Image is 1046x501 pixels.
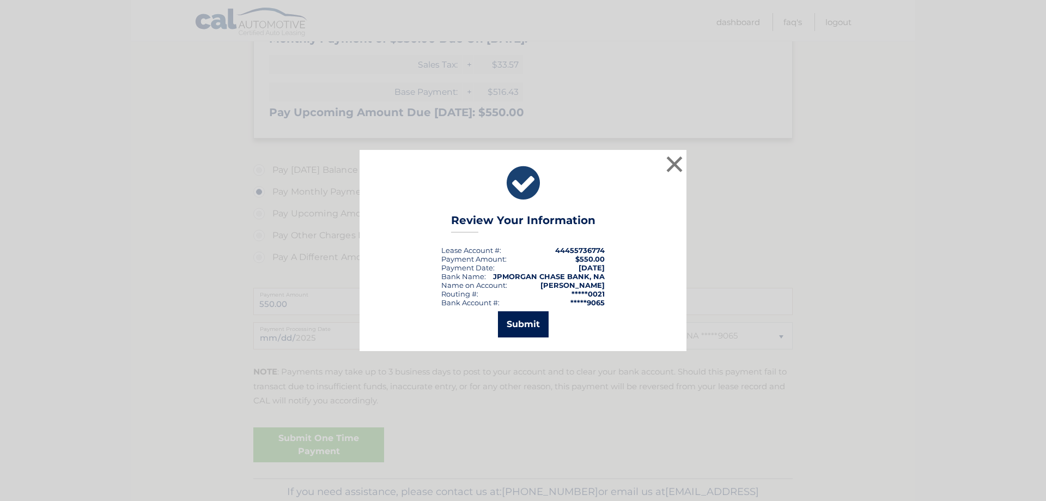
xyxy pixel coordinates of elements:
button: Submit [498,311,549,337]
div: Bank Account #: [441,298,500,307]
span: Payment Date [441,263,493,272]
button: × [664,153,685,175]
span: $550.00 [575,255,605,263]
div: Routing #: [441,289,478,298]
span: [DATE] [579,263,605,272]
strong: [PERSON_NAME] [540,281,605,289]
div: : [441,263,495,272]
strong: 44455736774 [555,246,605,255]
h3: Review Your Information [451,214,595,233]
strong: JPMORGAN CHASE BANK, NA [493,272,605,281]
div: Name on Account: [441,281,507,289]
div: Payment Amount: [441,255,507,263]
div: Lease Account #: [441,246,501,255]
div: Bank Name: [441,272,486,281]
